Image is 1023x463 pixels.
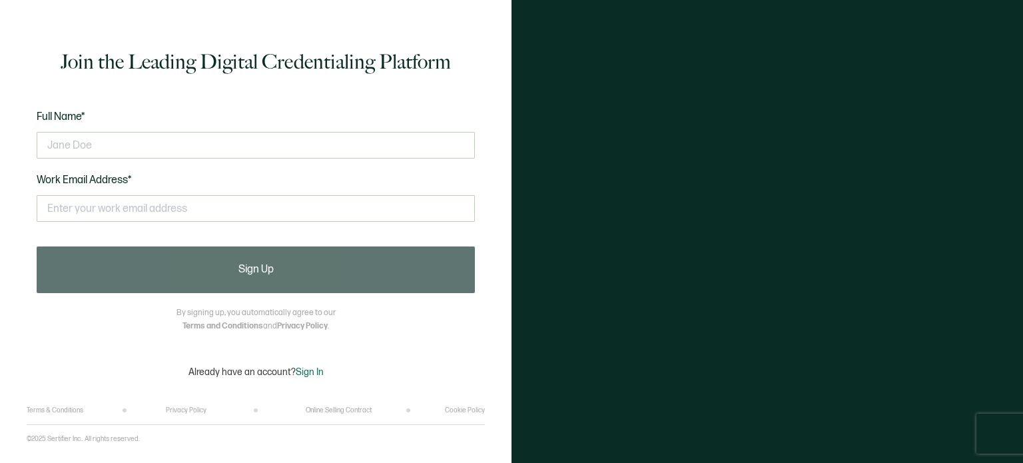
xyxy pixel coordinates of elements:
h1: Join the Leading Digital Credentialing Platform [61,49,451,75]
span: Full Name* [37,111,85,123]
p: Already have an account? [188,366,324,378]
input: Jane Doe [37,132,475,159]
a: Cookie Policy [445,406,485,414]
span: Sign Up [238,264,274,275]
p: By signing up, you automatically agree to our and . [176,306,336,333]
span: Work Email Address* [37,174,132,187]
input: Enter your work email address [37,195,475,222]
a: Online Selling Contract [306,406,372,414]
a: Privacy Policy [277,321,328,331]
p: ©2025 Sertifier Inc.. All rights reserved. [27,435,140,443]
span: Sign In [296,366,324,378]
button: Sign Up [37,246,475,293]
a: Privacy Policy [166,406,206,414]
a: Terms and Conditions [182,321,263,331]
a: Terms & Conditions [27,406,83,414]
